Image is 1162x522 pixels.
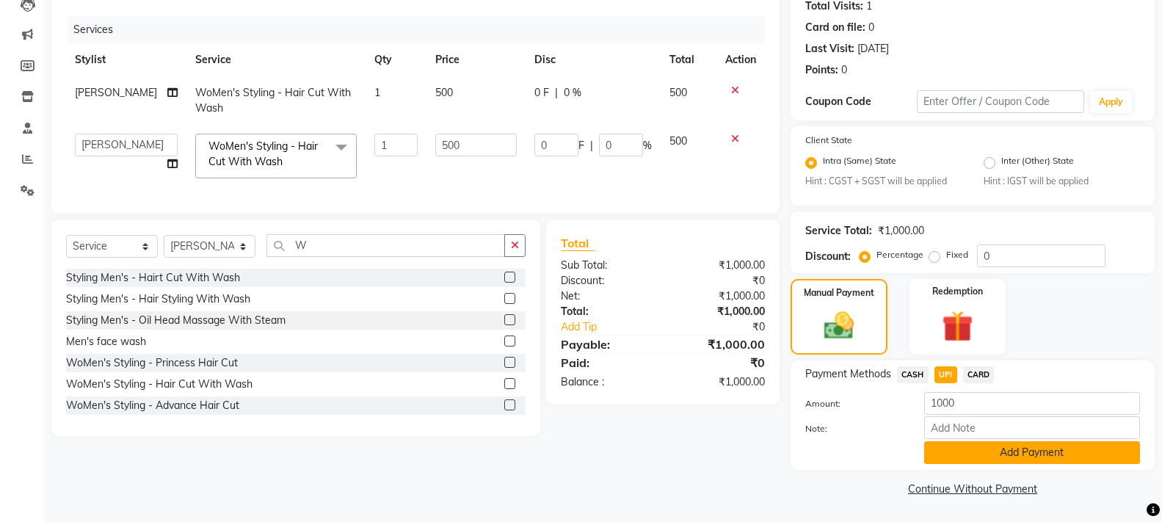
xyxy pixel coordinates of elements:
label: Note: [794,422,913,435]
span: Total [561,236,595,251]
span: | [555,85,558,101]
div: Balance : [550,374,663,390]
div: Sub Total: [550,258,663,273]
span: CARD [963,366,995,383]
div: Styling Men's - Oil Head Massage With Steam [66,313,286,328]
div: Styling Men's - Hair Styling With Wash [66,291,250,307]
span: 500 [669,86,687,99]
img: _gift.svg [932,307,983,345]
span: 1 [374,86,380,99]
small: Hint : IGST will be applied [984,175,1140,188]
div: Net: [550,289,663,304]
th: Action [716,43,765,76]
span: 500 [669,134,687,148]
span: | [590,138,593,153]
div: ₹0 [663,273,776,289]
a: Add Tip [550,319,681,335]
th: Service [186,43,366,76]
span: CASH [897,366,929,383]
div: ₹1,000.00 [663,289,776,304]
div: ₹0 [663,354,776,371]
th: Total [661,43,716,76]
div: Card on file: [805,20,865,35]
div: [DATE] [857,41,889,57]
input: Search or Scan [266,234,505,257]
span: [PERSON_NAME] [75,86,157,99]
div: Men's face wash [66,334,146,349]
label: Inter (Other) State [1001,154,1074,172]
div: ₹1,000.00 [663,336,776,353]
div: ₹1,000.00 [663,304,776,319]
small: Hint : CGST + SGST will be applied [805,175,962,188]
th: Disc [526,43,661,76]
button: Add Payment [924,441,1140,464]
img: _cash.svg [815,308,863,343]
div: ₹1,000.00 [663,374,776,390]
div: Discount: [805,249,851,264]
a: Continue Without Payment [794,482,1152,497]
span: 0 F [534,85,549,101]
th: Stylist [66,43,186,76]
div: Payable: [550,336,663,353]
div: WoMen's Styling - Hair Cut With Wash [66,377,253,392]
span: UPI [934,366,957,383]
label: Redemption [932,285,983,298]
button: Apply [1090,91,1132,113]
a: x [283,155,289,168]
div: Service Total: [805,223,872,239]
div: ₹1,000.00 [878,223,924,239]
span: F [578,138,584,153]
label: Fixed [946,248,968,261]
input: Amount [924,392,1140,415]
div: ₹0 [682,319,776,335]
label: Client State [805,134,852,147]
label: Intra (Same) State [823,154,896,172]
div: WoMen's Styling - Advance Hair Cut [66,398,239,413]
div: 0 [841,62,847,78]
div: Paid: [550,354,663,371]
th: Qty [366,43,426,76]
span: 500 [435,86,453,99]
span: WoMen's Styling - Hair Cut With Wash [195,86,351,115]
span: WoMen's Styling - Hair Cut With Wash [208,139,318,168]
span: % [643,138,652,153]
label: Amount: [794,397,913,410]
span: 0 % [564,85,581,101]
div: Total: [550,304,663,319]
div: WoMen's Styling - Princess Hair Cut [66,355,238,371]
div: Services [68,16,776,43]
div: Coupon Code [805,94,917,109]
div: Points: [805,62,838,78]
div: 0 [868,20,874,35]
th: Price [426,43,526,76]
div: Discount: [550,273,663,289]
input: Enter Offer / Coupon Code [917,90,1084,113]
label: Percentage [876,248,923,261]
div: Last Visit: [805,41,854,57]
span: Payment Methods [805,366,891,382]
label: Manual Payment [804,286,874,300]
div: Styling Men's - Hairt Cut With Wash [66,270,240,286]
input: Add Note [924,416,1140,439]
div: ₹1,000.00 [663,258,776,273]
